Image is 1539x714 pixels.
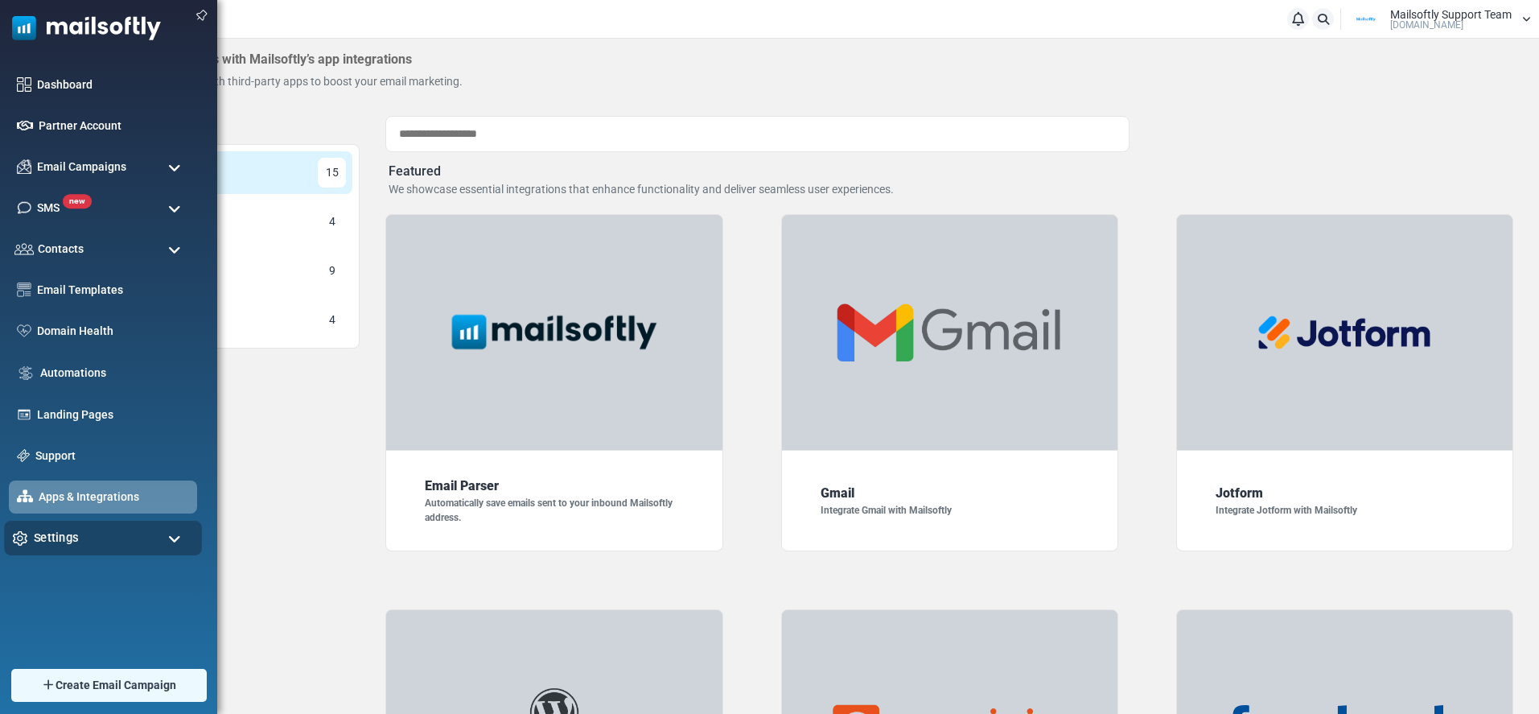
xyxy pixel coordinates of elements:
span: [DOMAIN_NAME] [1390,20,1463,30]
div: 4 [318,207,346,237]
a: Landing Pages [37,407,189,423]
div: Integrate Gmail with Mailsoftly [821,503,1079,518]
div: 9 [318,256,346,286]
a: Dashboard [37,76,189,93]
span: Easily connect Mailsoftly with third-party apps to boost your email marketing. [78,75,463,88]
div: Jotform [1216,484,1474,503]
h4: Expand your capabilities with Mailsoftly’s app integrations [78,52,412,67]
span: SMS [37,200,60,217]
div: Integrate Jotform with Mailsoftly [1216,503,1474,518]
img: workflow.svg [17,364,35,382]
a: Partner Account [39,118,189,134]
span: Contacts [38,241,84,258]
span: Create Email Campaign [56,677,176,694]
div: Featured [389,162,1510,181]
div: Email Parser [425,477,683,496]
span: Email Campaigns [37,159,126,175]
img: settings-icon.svg [13,530,28,546]
a: Domain Health [37,323,189,340]
div: Filter by Category [78,116,360,144]
img: email-templates-icon.svg [17,283,31,297]
div: We showcase essential integrations that enhance functionality and deliver seamless user experiences. [389,181,1510,198]
a: Support [35,448,189,464]
div: 15 [318,158,346,188]
span: new [63,194,92,208]
a: Apps & Integrations [39,489,189,506]
img: contacts-icon.svg [14,243,34,254]
img: support-icon.svg [17,449,30,462]
img: sms-icon.png [17,200,31,215]
div: 4 [318,305,346,335]
img: dashboard-icon.svg [17,77,31,92]
span: Settings [34,529,79,547]
img: User Logo [1346,7,1386,31]
img: landing_pages.svg [17,407,31,422]
span: Mailsoftly Support Team [1390,9,1512,20]
img: domain-health-icon.svg [17,324,31,337]
a: Email Templates [37,282,189,299]
div: Automatically save emails sent to your inbound Mailsoftly address. [425,496,683,525]
img: campaigns-icon.png [17,159,31,174]
a: User Logo Mailsoftly Support Team [DOMAIN_NAME] [1346,7,1531,31]
div: Gmail [821,484,1079,503]
a: Automations [40,365,189,382]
